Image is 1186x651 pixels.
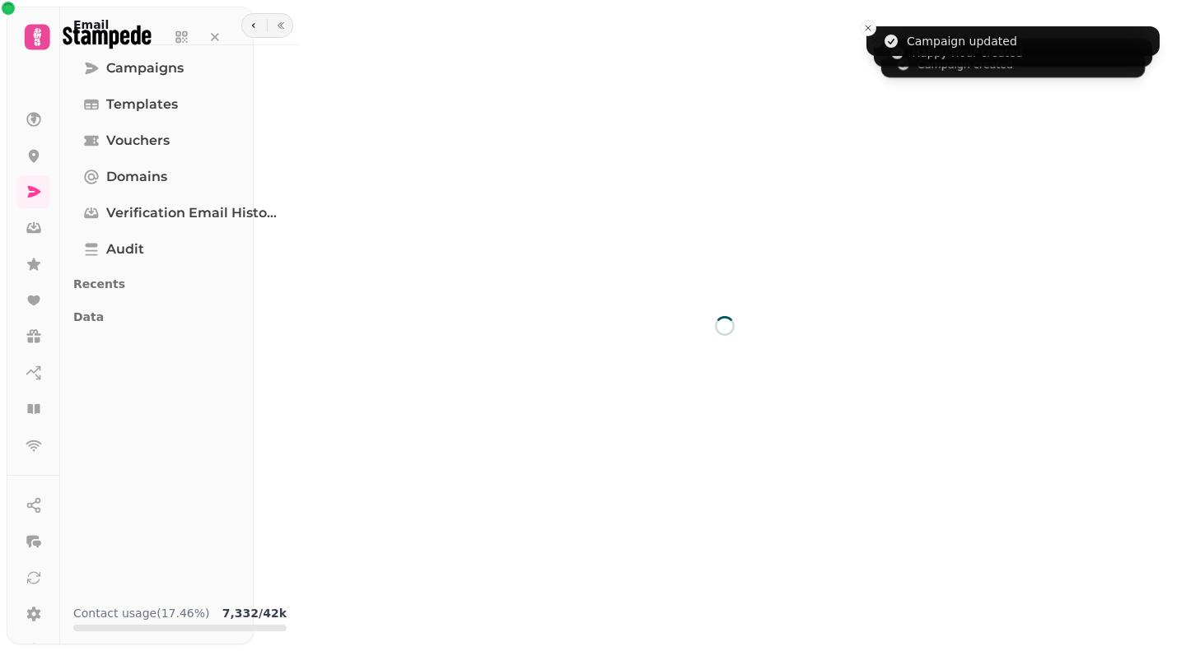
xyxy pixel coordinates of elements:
a: Audit [73,233,287,266]
a: Templates [73,88,287,121]
span: Domains [106,167,167,187]
span: Templates [106,95,178,114]
span: Verification email history [106,203,277,223]
p: Recents [73,269,287,299]
a: Vouchers [73,124,287,157]
div: Campaign updated [907,33,1017,49]
p: Data [73,302,287,332]
b: 7,332 / 42k [222,607,287,620]
span: Audit [106,239,144,259]
a: Verification email history [73,197,287,230]
a: Domains [73,160,287,193]
span: Campaigns [106,58,184,78]
h2: Email [73,16,109,33]
nav: Tabs [60,45,300,592]
p: Contact usage (17.46%) [73,605,209,621]
button: Close toast [860,20,876,36]
a: Campaigns [73,52,287,85]
span: Vouchers [106,131,170,151]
